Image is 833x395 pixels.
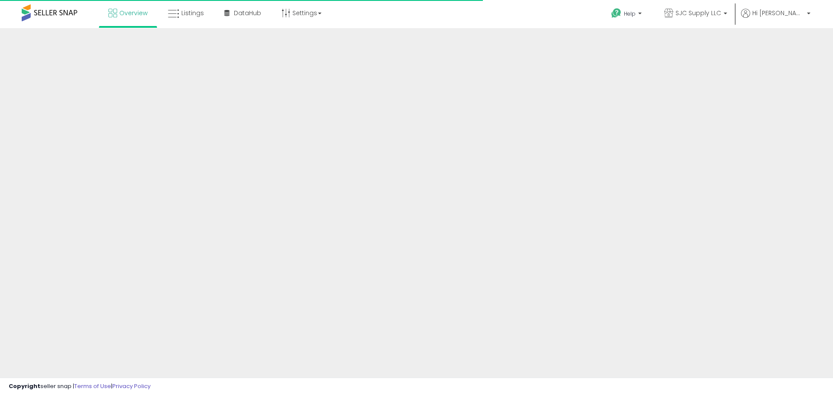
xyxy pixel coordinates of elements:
i: Get Help [611,8,622,19]
a: Terms of Use [74,382,111,390]
strong: Copyright [9,382,40,390]
a: Help [604,1,650,28]
a: Privacy Policy [112,382,151,390]
span: SJC Supply LLC [676,9,721,17]
div: seller snap | | [9,382,151,391]
a: Hi [PERSON_NAME] [741,9,810,28]
span: Hi [PERSON_NAME] [752,9,804,17]
span: Listings [181,9,204,17]
span: Help [624,10,636,17]
span: Overview [119,9,148,17]
span: DataHub [234,9,261,17]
